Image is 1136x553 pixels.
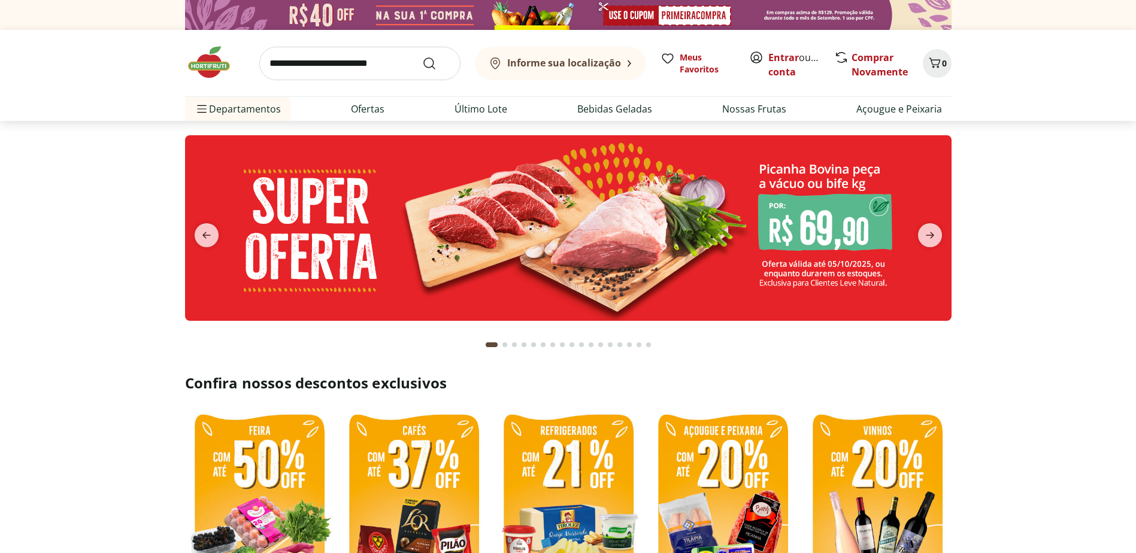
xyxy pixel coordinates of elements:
a: Comprar Novamente [852,51,908,78]
img: super oferta [185,135,952,321]
button: Go to page 2 from fs-carousel [500,330,510,359]
button: Go to page 3 from fs-carousel [510,330,519,359]
a: Nossas Frutas [722,102,786,116]
button: Go to page 12 from fs-carousel [596,330,605,359]
h2: Confira nossos descontos exclusivos [185,373,952,393]
button: Carrinho [923,49,952,78]
a: Açougue e Peixaria [856,102,942,116]
button: Menu [195,95,209,123]
span: Departamentos [195,95,281,123]
input: search [259,47,461,80]
a: Último Lote [455,102,507,116]
button: Go to page 8 from fs-carousel [558,330,567,359]
a: Ofertas [351,102,384,116]
a: Bebidas Geladas [577,102,652,116]
span: 0 [942,57,947,69]
button: Go to page 14 from fs-carousel [615,330,625,359]
button: Go to page 5 from fs-carousel [529,330,538,359]
button: Go to page 9 from fs-carousel [567,330,577,359]
button: Go to page 7 from fs-carousel [548,330,558,359]
button: Go to page 15 from fs-carousel [625,330,634,359]
span: Meus Favoritos [680,51,735,75]
button: next [908,223,952,247]
button: Go to page 10 from fs-carousel [577,330,586,359]
button: Go to page 11 from fs-carousel [586,330,596,359]
a: Entrar [768,51,799,64]
button: Current page from fs-carousel [483,330,500,359]
button: Go to page 13 from fs-carousel [605,330,615,359]
button: Go to page 17 from fs-carousel [644,330,653,359]
button: Informe sua localização [475,47,646,80]
span: ou [768,50,822,79]
button: Submit Search [422,56,451,71]
button: Go to page 6 from fs-carousel [538,330,548,359]
button: Go to page 16 from fs-carousel [634,330,644,359]
button: Go to page 4 from fs-carousel [519,330,529,359]
b: Informe sua localização [507,56,621,69]
a: Criar conta [768,51,834,78]
img: Hortifruti [185,44,245,80]
button: previous [185,223,228,247]
a: Meus Favoritos [661,51,735,75]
